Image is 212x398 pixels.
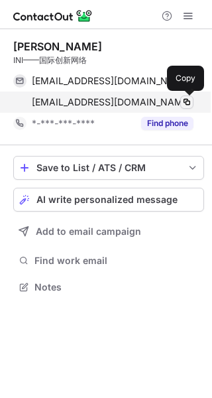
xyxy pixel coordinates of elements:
[13,40,102,53] div: [PERSON_NAME]
[13,8,93,24] img: ContactOut v5.3.10
[13,188,204,212] button: AI write personalized message
[13,156,204,180] button: save-profile-one-click
[36,226,141,237] span: Add to email campaign
[13,251,204,270] button: Find work email
[34,255,199,267] span: Find work email
[36,163,181,173] div: Save to List / ATS / CRM
[13,278,204,297] button: Notes
[32,96,191,108] span: [EMAIL_ADDRESS][DOMAIN_NAME]
[36,194,178,205] span: AI write personalized message
[141,117,193,130] button: Reveal Button
[13,54,204,66] div: INI——国际创新网络
[13,220,204,243] button: Add to email campaign
[34,281,199,293] span: Notes
[32,75,184,87] span: [EMAIL_ADDRESS][DOMAIN_NAME]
